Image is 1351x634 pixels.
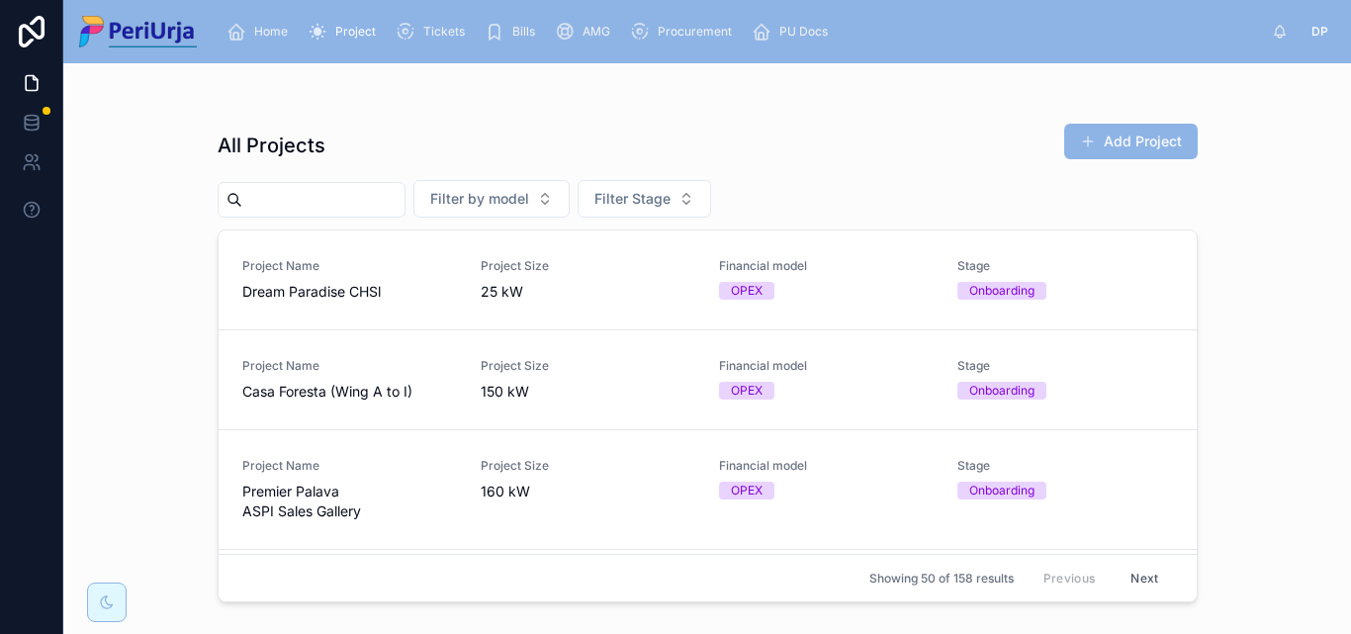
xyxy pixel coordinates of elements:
span: Stage [957,258,1172,274]
span: Procurement [658,24,732,40]
span: 150 kW [481,382,695,402]
span: Project Size [481,258,695,274]
span: Financial model [719,258,934,274]
span: PU Docs [779,24,828,40]
span: Bills [512,24,535,40]
span: Stage [957,358,1172,374]
div: OPEX [731,382,763,400]
div: Onboarding [969,282,1035,300]
span: Project Name [242,358,457,374]
span: Filter Stage [594,189,671,209]
span: Project Size [481,358,695,374]
span: Home [254,24,288,40]
a: AMG [549,14,624,49]
span: Stage [957,458,1172,474]
span: Showing 50 of 158 results [869,571,1014,587]
a: Project NameDream Paradise CHSlProject Size25 kWFinancial modelOPEXStageOnboarding [219,230,1197,330]
div: OPEX [731,482,763,499]
a: Project [302,14,390,49]
span: Dream Paradise CHSl [242,282,457,302]
a: PU Docs [746,14,842,49]
button: Next [1117,563,1172,593]
span: Casa Foresta (Wing A to I) [242,382,457,402]
a: Procurement [624,14,746,49]
div: Onboarding [969,382,1035,400]
a: Project NamePremier Palava ASPI Sales GalleryProject Size160 kWFinancial modelOPEXStageOnboarding [219,430,1197,550]
a: Tickets [390,14,479,49]
a: Home [221,14,302,49]
div: OPEX [731,282,763,300]
button: Select Button [578,180,711,218]
span: Financial model [719,358,934,374]
div: scrollable content [213,10,1272,53]
span: Project Size [481,458,695,474]
button: Add Project [1064,124,1198,159]
span: Tickets [423,24,465,40]
div: Onboarding [969,482,1035,499]
span: Project [335,24,376,40]
h1: All Projects [218,132,325,159]
span: Financial model [719,458,934,474]
button: Select Button [413,180,570,218]
a: Bills [479,14,549,49]
span: AMG [583,24,610,40]
span: DP [1311,24,1328,40]
span: Project Name [242,458,457,474]
span: Premier Palava ASPI Sales Gallery [242,482,457,521]
a: Project NameCasa Foresta (Wing A to I)Project Size150 kWFinancial modelOPEXStageOnboarding [219,330,1197,430]
span: Project Name [242,258,457,274]
span: Filter by model [430,189,529,209]
span: 25 kW [481,282,695,302]
img: App logo [79,16,197,47]
span: 160 kW [481,482,695,501]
